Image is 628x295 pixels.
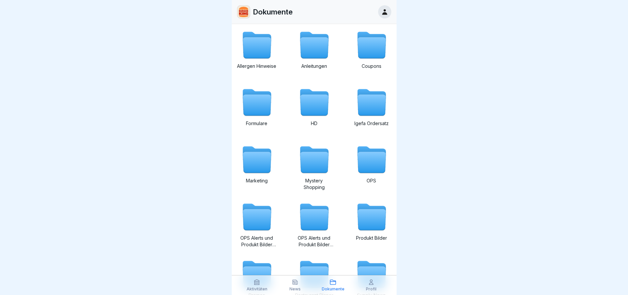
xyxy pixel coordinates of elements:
a: Marketing [237,144,277,191]
p: News [289,287,301,291]
a: Formulare [237,87,277,133]
p: HD [294,120,334,127]
p: Dokumente [322,287,344,291]
a: Allergen Hinweise [237,29,277,76]
p: OPS [352,177,391,184]
p: OPS Alerts und Produkt Bilder Standard [294,235,334,248]
a: HD [294,87,334,133]
a: Mystery Shopping [294,144,334,191]
p: Formulare [237,120,277,127]
p: Produkt Bilder [352,235,391,241]
a: OPS Alerts und Produkt Bilder Promo [237,201,277,248]
p: OPS Alerts und Produkt Bilder Promo [237,235,277,248]
a: Produkt Bilder [352,201,391,248]
p: Coupons [352,63,391,69]
p: Igefa Ordersatz [352,120,391,127]
p: Anleitungen [294,63,334,69]
p: Mystery Shopping [294,177,334,191]
p: Aktivitäten [247,287,267,291]
a: Anleitungen [294,29,334,76]
p: Profil [366,287,376,291]
p: Marketing [237,177,277,184]
p: Allergen Hinweise [237,63,277,69]
img: w2f18lwxr3adf3talrpwf6id.png [237,6,250,18]
a: OPS Alerts und Produkt Bilder Standard [294,201,334,248]
p: Dokumente [253,8,293,16]
a: Igefa Ordersatz [352,87,391,133]
a: OPS [352,144,391,191]
a: Coupons [352,29,391,76]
